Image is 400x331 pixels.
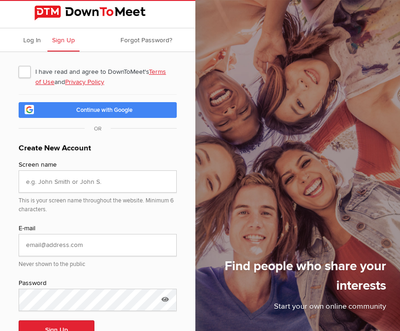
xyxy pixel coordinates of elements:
a: Continue with Google [19,102,177,118]
span: I have read and agree to DownToMeet's and [19,63,177,80]
h1: Create New Account [19,143,177,160]
span: Forgot Password? [120,36,172,44]
div: E-mail [19,223,177,234]
a: Forgot Password? [116,28,177,52]
input: email@address.com [19,234,177,256]
div: Screen name [19,160,177,170]
div: Password [19,278,177,289]
span: OR [85,125,111,132]
input: e.g. John Smith or John S. [19,170,177,193]
span: Log In [23,36,41,44]
div: Never shown to the public [19,256,177,269]
img: DownToMeet [34,6,161,20]
a: Sign Up [47,28,80,52]
span: Sign Up [52,36,75,44]
p: Start your own online community [216,301,386,317]
span: Continue with Google [76,106,133,114]
div: This is your screen name throughout the website. Minimum 6 characters. [19,193,177,214]
h1: Find people who share your interests [216,256,386,301]
a: Log In [19,28,46,52]
a: Privacy Policy [65,78,104,86]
